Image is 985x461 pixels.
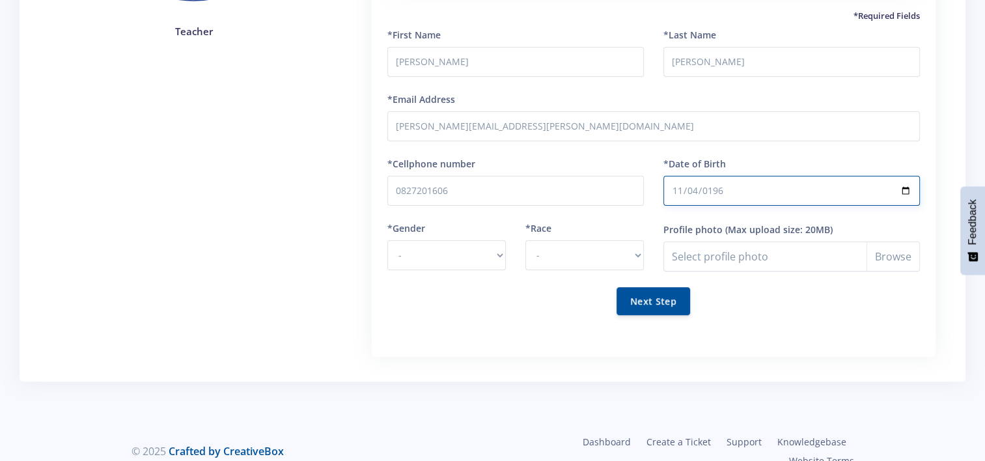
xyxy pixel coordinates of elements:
label: *Date of Birth [663,157,726,171]
label: *Cellphone number [387,157,475,171]
div: © 2025 [132,443,483,459]
input: Number with no spaces [387,176,644,206]
span: Feedback [967,199,978,245]
input: First Name [387,47,644,77]
label: *Email Address [387,92,455,106]
label: *Gender [387,221,425,235]
label: *Race [525,221,551,235]
label: (Max upload size: 20MB) [725,223,833,236]
h5: *Required Fields [387,10,920,23]
a: Crafted by CreativeBox [169,444,284,458]
label: *First Name [387,28,441,42]
label: Profile photo [663,223,723,236]
button: Feedback - Show survey [960,186,985,275]
a: Create a Ticket [639,432,719,451]
a: Dashboard [575,432,639,451]
h4: Teacher [60,24,327,39]
button: Next Step [617,287,690,315]
label: *Last Name [663,28,716,42]
a: Knowledgebase [770,432,854,451]
input: Email Address [387,111,920,141]
a: Support [719,432,770,451]
input: Last Name [663,47,920,77]
span: Knowledgebase [777,436,846,448]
